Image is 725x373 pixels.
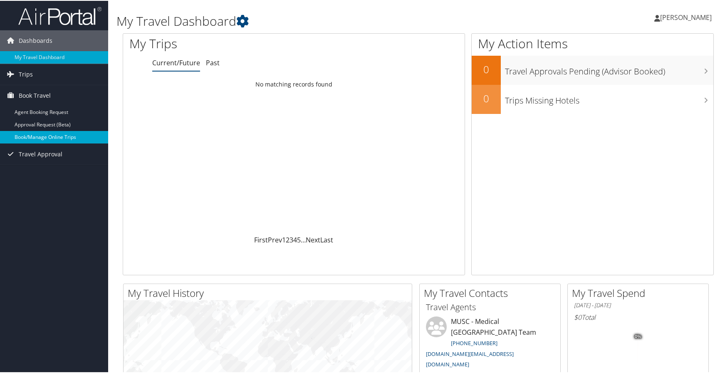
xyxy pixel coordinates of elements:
[116,12,519,29] h1: My Travel Dashboard
[286,235,290,244] a: 2
[19,84,51,105] span: Book Travel
[129,34,316,52] h1: My Trips
[472,91,501,105] h2: 0
[293,235,297,244] a: 4
[472,62,501,76] h2: 0
[128,285,412,299] h2: My Travel History
[660,12,712,21] span: [PERSON_NAME]
[254,235,268,244] a: First
[635,333,641,338] tspan: 0%
[574,312,581,321] span: $0
[301,235,306,244] span: …
[123,76,465,91] td: No matching records found
[297,235,301,244] a: 5
[451,338,497,346] a: [PHONE_NUMBER]
[19,63,33,84] span: Trips
[290,235,293,244] a: 3
[654,4,720,29] a: [PERSON_NAME]
[422,316,558,371] li: MUSC - Medical [GEOGRAPHIC_DATA] Team
[268,235,282,244] a: Prev
[320,235,333,244] a: Last
[424,285,560,299] h2: My Travel Contacts
[572,285,708,299] h2: My Travel Spend
[472,55,713,84] a: 0Travel Approvals Pending (Advisor Booked)
[574,312,702,321] h6: Total
[18,5,101,25] img: airportal-logo.png
[282,235,286,244] a: 1
[505,61,713,77] h3: Travel Approvals Pending (Advisor Booked)
[574,301,702,309] h6: [DATE] - [DATE]
[19,143,62,164] span: Travel Approval
[472,34,713,52] h1: My Action Items
[426,301,554,312] h3: Travel Agents
[152,57,200,67] a: Current/Future
[472,84,713,113] a: 0Trips Missing Hotels
[505,90,713,106] h3: Trips Missing Hotels
[306,235,320,244] a: Next
[206,57,220,67] a: Past
[19,30,52,50] span: Dashboards
[426,349,514,368] a: [DOMAIN_NAME][EMAIL_ADDRESS][DOMAIN_NAME]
